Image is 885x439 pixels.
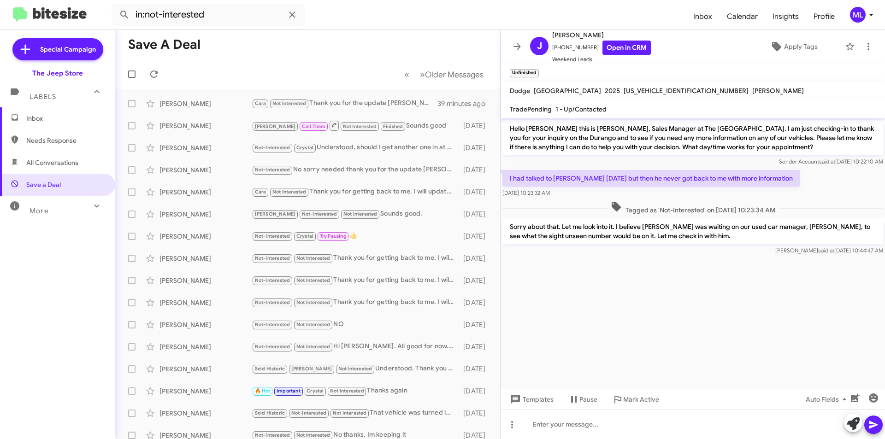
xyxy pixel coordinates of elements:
span: Crystal [296,145,313,151]
span: Sold Historic [255,410,285,416]
div: That vehicle was turned last year [252,408,459,418]
span: [PERSON_NAME] [752,87,804,95]
button: Pause [561,391,605,408]
span: Not Interested [296,299,330,305]
div: [PERSON_NAME] [159,143,252,152]
div: [DATE] [459,276,493,285]
div: [PERSON_NAME] [159,232,252,241]
span: Important [277,388,301,394]
span: Insights [765,3,806,30]
input: Search [112,4,305,26]
span: Not-Interested [255,299,290,305]
span: Call Them [302,123,326,129]
a: Open in CRM [602,41,651,55]
a: Special Campaign [12,38,103,60]
div: Understood. Thank you for the update [PERSON_NAME]. much appreciated [252,363,459,374]
span: Sold Historic [255,366,285,372]
span: Not Interested [296,322,330,328]
span: [PERSON_NAME] [DATE] 10:44:47 AM [775,247,883,254]
div: [DATE] [459,232,493,241]
span: Sender Account [DATE] 10:22:10 AM [779,158,883,165]
span: Auto Fields [806,391,850,408]
span: Not-Interested [302,211,337,217]
div: [PERSON_NAME] [159,409,252,418]
button: Apply Tags [746,38,841,55]
span: 🔥 Hot [255,388,271,394]
span: Weekend Leads [552,55,651,64]
span: Not Interested [296,432,330,438]
span: [PERSON_NAME] [255,211,296,217]
button: ML [842,7,875,23]
div: [DATE] [459,187,493,197]
button: Auto Fields [798,391,857,408]
span: Not-Interested [255,322,290,328]
div: Thank you for getting back to me. I will update my records. [252,275,459,286]
div: [DATE] [459,121,493,130]
div: Understood, should I get another one in at a similar price I'll give you a shout. Have a good wee... [252,142,459,153]
span: [PERSON_NAME] [255,123,296,129]
span: Inbox [686,3,720,30]
div: 39 minutes ago [437,99,493,108]
div: Thank you for getting back to me. I will update my records. [252,187,459,197]
span: Inbox [26,114,105,123]
span: [DATE] 10:23:32 AM [502,189,550,196]
span: J [537,39,542,53]
span: Dodge [510,87,530,95]
div: [PERSON_NAME] [159,121,252,130]
div: [PERSON_NAME] [159,187,252,197]
div: [DATE] [459,342,493,351]
div: [DATE] [459,143,493,152]
div: NO [252,319,459,330]
span: » [420,69,425,80]
span: Apply Tags [784,38,818,55]
span: Older Messages [425,70,484,80]
div: [PERSON_NAME] [159,386,252,396]
span: Not Interested [272,189,307,195]
span: Needs Response [26,136,105,145]
div: [DATE] [459,210,493,219]
button: Previous [399,65,415,84]
span: [PERSON_NAME] [552,29,651,41]
span: Not Interested [296,344,330,350]
span: Pause [579,391,597,408]
span: Try Pausing [320,233,347,239]
span: Not-Interested [291,410,327,416]
a: Profile [806,3,842,30]
div: Thank you for the update [PERSON_NAME]. Congrats on the purchase and should you need anything in ... [252,98,437,109]
div: [DATE] [459,165,493,175]
span: Not-Interested [255,233,290,239]
div: [DATE] [459,254,493,263]
span: Cara [255,189,266,195]
button: Mark Active [605,391,667,408]
span: Crystal [307,388,324,394]
span: [US_VEHICLE_IDENTIFICATION_NUMBER] [624,87,749,95]
span: More [29,207,48,215]
span: [GEOGRAPHIC_DATA] [534,87,601,95]
div: [PERSON_NAME] [159,342,252,351]
span: Not Interested [330,388,364,394]
span: Not-Interested [255,432,290,438]
div: Hi [PERSON_NAME]. All good for now. Thanks [252,341,459,352]
div: [PERSON_NAME] [159,320,252,329]
span: Not Interested [333,410,367,416]
span: Tagged as 'Not-Interested' on [DATE] 10:23:34 AM [607,201,779,215]
span: [PHONE_NUMBER] [552,41,651,55]
span: Crystal [296,233,313,239]
div: No sorry needed thank you for the update [PERSON_NAME]. Should you need anything in the future pl... [252,164,459,175]
nav: Page navigation example [399,65,489,84]
a: Calendar [720,3,765,30]
small: Unfinished [510,69,539,77]
span: « [404,69,409,80]
h1: Save a Deal [128,37,201,52]
span: TradePending [510,105,552,113]
div: [PERSON_NAME] [159,210,252,219]
div: Thank you for getting back to me. I will update my records. [252,253,459,263]
span: 2025 [605,87,620,95]
span: Not-Interested [255,344,290,350]
span: 1 - Up/Contacted [555,105,607,113]
span: Save a Deal [26,180,61,189]
span: Labels [29,93,56,101]
span: Not Interested [296,255,330,261]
